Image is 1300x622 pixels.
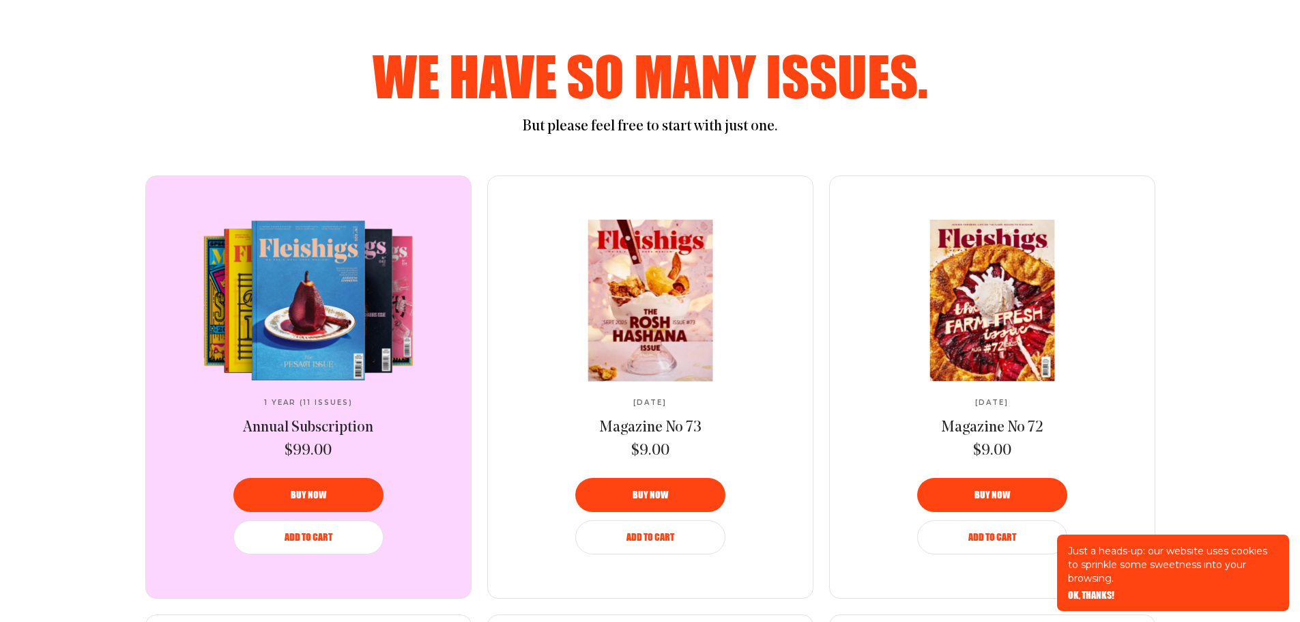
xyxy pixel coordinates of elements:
a: Annual Subscription [243,418,373,438]
span: 1 Year (11 Issues) [264,399,353,407]
span: $9.00 [973,441,1011,462]
img: Annual Subscription [194,220,422,381]
button: OK, THANKS! [1068,591,1114,600]
span: [DATE] [633,399,667,407]
span: Add to Cart [285,533,332,542]
span: Buy now [633,490,668,500]
a: Magazine No 73 [599,418,702,438]
a: Magazine No 73Magazine No 73 [536,220,764,381]
span: Annual Subscription [243,420,373,436]
button: Buy now [575,478,725,512]
a: Magazine No 72 [941,418,1043,438]
span: Add to Cart [626,533,674,542]
a: Annual SubscriptionAnnual Subscription [194,220,422,381]
button: Add to Cart [917,520,1067,554]
button: Add to Cart [233,520,384,554]
img: Magazine No 73 [536,220,764,382]
span: $9.00 [631,441,669,462]
span: Buy now [291,490,326,500]
span: Magazine No 72 [941,420,1043,436]
span: Add to Cart [968,533,1016,542]
img: Magazine No 72 [878,220,1106,382]
span: Buy now [974,490,1010,500]
button: Add to Cart [575,520,725,554]
p: Just a heads-up: our website uses cookies to sprinkle some sweetness into your browsing. [1068,544,1278,585]
a: Magazine No 72Magazine No 72 [878,220,1106,381]
button: Buy now [917,478,1067,512]
span: Magazine No 73 [599,420,702,436]
button: Buy now [233,478,384,512]
h2: We have so many issues. [186,48,1114,103]
span: $99.00 [285,441,332,462]
span: [DATE] [975,399,1009,407]
p: But please feel free to start with just one. [186,117,1114,137]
